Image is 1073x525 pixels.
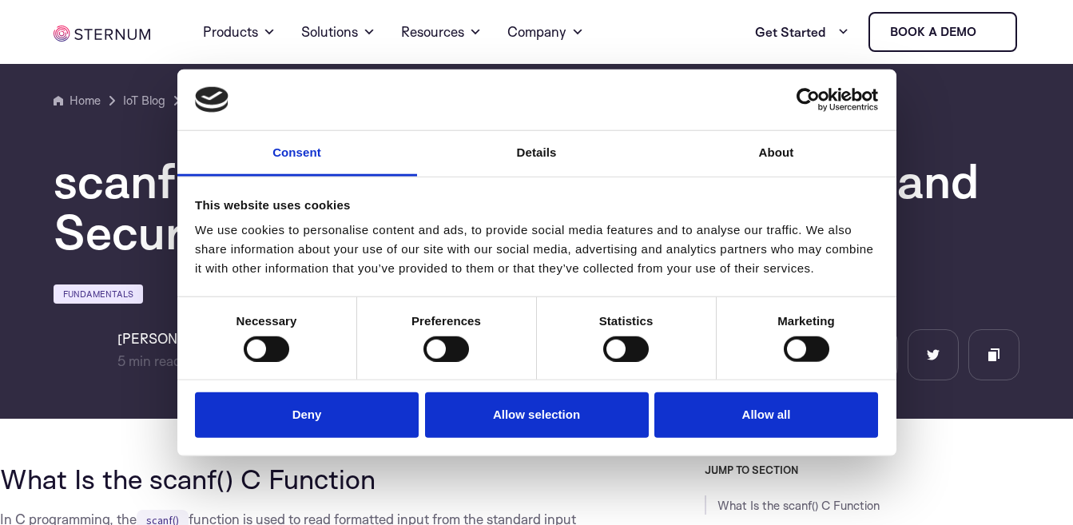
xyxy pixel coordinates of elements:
a: IoT Blog [123,91,165,110]
img: sternum iot [54,26,150,42]
a: Solutions [301,3,376,61]
h3: JUMP TO SECTION [705,463,1073,476]
img: sternum iot [983,26,996,38]
div: We use cookies to personalise content and ads, to provide social media features and to analyse ou... [195,221,878,278]
h1: scanf C Function – Syntax, Examples, and Security Best Practices [54,155,1012,257]
span: min read | [117,352,189,369]
strong: Marketing [777,314,835,328]
a: Get Started [755,16,849,48]
a: Consent [177,131,417,177]
a: Products [203,3,276,61]
a: Details [417,131,657,177]
button: Allow all [654,392,878,438]
button: Allow selection [425,392,649,438]
img: logo [195,87,229,113]
a: Resources [401,3,482,61]
a: Usercentrics Cookiebot - opens in a new window [738,88,878,112]
a: Fundamentals [54,284,143,304]
a: About [657,131,896,177]
a: Company [507,3,584,61]
span: 5 [117,352,125,369]
h6: [PERSON_NAME] [117,329,236,348]
a: Home [54,91,101,110]
img: Igal Zeifman [54,329,105,380]
div: This website uses cookies [195,196,878,215]
strong: Statistics [599,314,654,328]
strong: Necessary [236,314,297,328]
a: Book a demo [868,12,1017,52]
a: What Is the scanf() C Function [717,498,880,513]
strong: Preferences [411,314,481,328]
button: Deny [195,392,419,438]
